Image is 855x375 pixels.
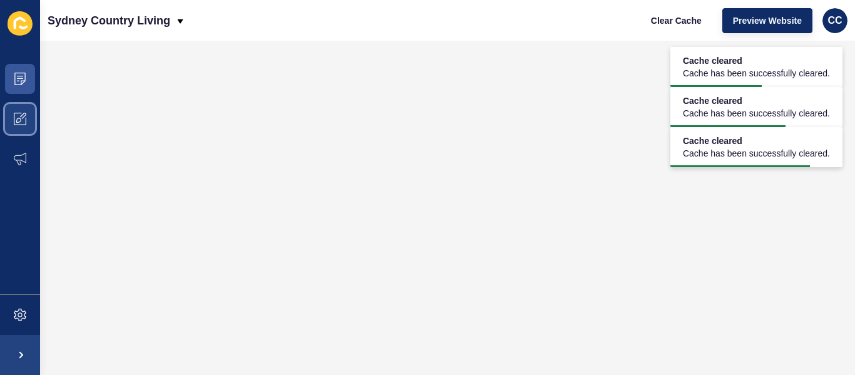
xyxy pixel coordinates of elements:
[733,14,802,27] span: Preview Website
[683,54,830,67] span: Cache cleared
[683,95,830,107] span: Cache cleared
[683,107,830,120] span: Cache has been successfully cleared.
[48,5,170,36] p: Sydney Country Living
[683,135,830,147] span: Cache cleared
[722,8,812,33] button: Preview Website
[651,14,702,27] span: Clear Cache
[827,14,842,27] span: CC
[683,67,830,80] span: Cache has been successfully cleared.
[640,8,712,33] button: Clear Cache
[683,147,830,160] span: Cache has been successfully cleared.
